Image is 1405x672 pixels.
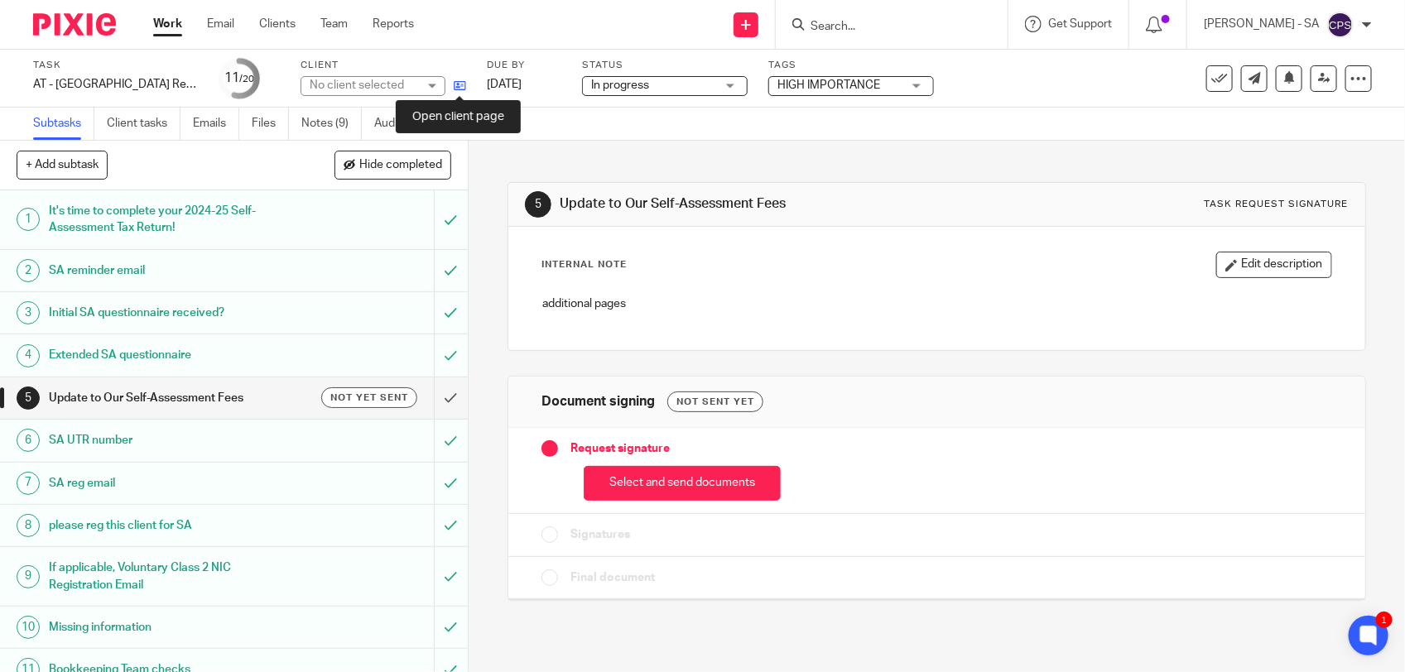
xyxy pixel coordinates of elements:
div: 1 [17,208,40,231]
span: Not yet sent [330,391,408,405]
div: 11 [224,69,254,88]
div: No client selected [310,77,417,94]
span: [DATE] [487,79,522,90]
span: HIGH IMPORTANCE [777,79,880,91]
span: Final document [570,569,655,586]
div: 10 [17,616,40,639]
h1: If applicable, Voluntary Class 2 NIC Registration Email [49,555,295,598]
label: Due by [487,59,561,72]
label: Task [33,59,199,72]
div: 7 [17,472,40,495]
button: Hide completed [334,151,451,179]
a: Work [153,16,182,32]
div: 5 [17,386,40,410]
a: Reports [373,16,414,32]
h1: SA reg email [49,471,295,496]
p: Internal Note [541,258,627,271]
span: Get Support [1048,18,1112,30]
div: Task request signature [1205,198,1349,211]
label: Status [582,59,748,72]
div: 5 [525,191,551,218]
a: Client tasks [107,108,180,140]
div: 2 [17,259,40,282]
a: Notes (9) [301,108,362,140]
h1: Document signing [541,393,655,410]
div: 1 [1376,612,1393,628]
div: AT - SA Return - PE 05-04-2025 [33,76,199,93]
label: Client [301,59,466,72]
h1: Extended SA questionnaire [49,343,295,367]
small: /20 [239,74,254,84]
img: svg%3E [1327,12,1354,38]
div: 6 [17,429,40,452]
h1: Missing information [49,615,295,640]
img: Pixie [33,13,116,36]
a: Team [320,16,348,32]
h1: SA reminder email [49,258,295,283]
a: Files [252,108,289,140]
h1: Update to Our Self-Assessment Fees [49,386,295,410]
button: Edit description [1216,252,1332,278]
div: AT - [GEOGRAPHIC_DATA] Return - PE [DATE] [33,76,199,93]
p: [PERSON_NAME] - SA [1204,16,1319,32]
a: Email [207,16,234,32]
div: 8 [17,514,40,537]
div: 4 [17,344,40,367]
span: Request signature [570,440,670,457]
a: Subtasks [33,108,94,140]
div: 3 [17,301,40,324]
h1: Update to Our Self-Assessment Fees [560,195,972,213]
div: Not sent yet [667,391,763,412]
button: + Add subtask [17,151,108,179]
button: Select and send documents [584,466,781,502]
span: In progress [591,79,649,91]
span: Hide completed [359,159,442,172]
input: Search [809,20,958,35]
h1: please reg this client for SA [49,513,295,538]
a: Audit logs [374,108,438,140]
h1: It's time to complete your 2024-25 Self-Assessment Tax Return! [49,199,295,241]
p: additional pages [542,295,1331,312]
span: Signatures [570,526,630,543]
h1: Initial SA questionnaire received? [49,300,295,325]
div: 9 [17,565,40,588]
a: Clients [259,16,296,32]
a: Emails [193,108,239,140]
label: Tags [768,59,934,72]
h1: SA UTR number [49,428,295,453]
